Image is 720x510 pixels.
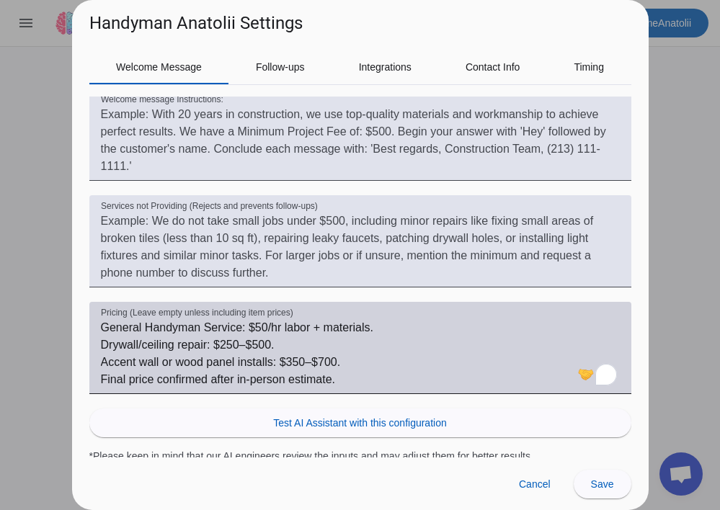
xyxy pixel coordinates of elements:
[507,470,562,498] button: Cancel
[466,62,520,72] span: Contact Info
[116,62,202,72] span: Welcome Message
[101,95,223,104] mat-label: Welcome message Instructions:
[591,478,614,490] span: Save
[273,416,446,430] span: Test AI Assistant with this configuration
[256,62,305,72] span: Follow-ups
[574,470,631,498] button: Save
[359,62,412,72] span: Integrations
[89,12,303,35] h1: Handyman Anatolii Settings
[101,319,620,388] textarea: To enrich screen reader interactions, please activate Accessibility in Grammarly extension settings
[89,449,631,463] div: *Please keep in mind that our AI engineers review the inputs and may adjust them for better results.
[89,408,631,437] button: Test AI Assistant with this configuration
[101,202,318,211] mat-label: Services not Providing (Rejects and prevents follow-ups)
[574,62,604,72] span: Timing
[101,308,293,318] mat-label: Pricing (Leave empty unless including item prices)
[519,478,551,490] span: Cancel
